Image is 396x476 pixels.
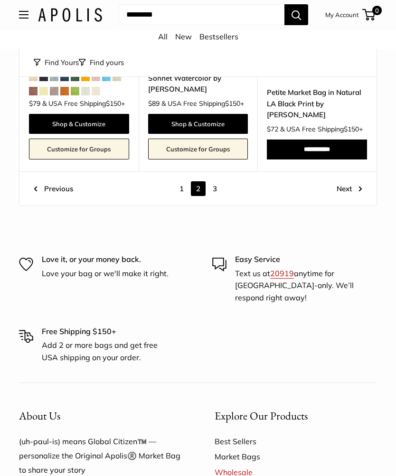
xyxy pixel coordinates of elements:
[215,409,308,423] span: Explore Our Products
[29,100,40,108] span: $79
[225,100,240,108] span: $150
[344,125,359,134] span: $150
[79,56,124,69] button: Filter collection
[280,126,363,133] span: & USA Free Shipping +
[119,5,284,26] input: Search...
[191,182,206,196] span: 2
[235,268,368,305] p: Text us at anytime for [GEOGRAPHIC_DATA]-only. We’ll respond right away!
[215,449,377,465] a: Market Bags
[19,407,181,426] button: About Us
[42,101,125,107] span: & USA Free Shipping +
[29,114,129,134] a: Shop & Customize
[267,87,367,121] a: Petite Market Bag in Natural LA Black Print by [PERSON_NAME]
[148,139,248,160] a: Customize for Groups
[337,182,362,196] a: Next
[175,32,192,42] a: New
[29,139,129,160] a: Customize for Groups
[215,434,377,449] a: Best Sellers
[174,182,189,196] a: 1
[199,32,238,42] a: Bestsellers
[158,32,168,42] a: All
[148,100,160,108] span: $89
[372,6,382,16] span: 0
[19,409,60,423] span: About Us
[267,125,278,134] span: $72
[106,100,121,108] span: $150
[325,9,359,21] a: My Account
[8,440,102,468] iframe: Sign Up via Text for Offers
[42,326,174,338] p: Free Shipping $150+
[19,11,28,19] button: Open menu
[34,182,73,196] a: Previous
[235,254,368,266] p: Easy Service
[148,62,248,95] a: Market Bag in Natural Bird Sonnet Watercolor by [PERSON_NAME]
[270,269,294,279] a: 20919
[284,5,308,26] button: Search
[363,9,375,21] a: 0
[34,56,79,69] button: Find Yours
[215,407,377,426] button: Explore Our Products
[42,340,174,364] p: Add 2 or more bags and get free USA shipping on your order.
[42,254,169,266] p: Love it, or your money back.
[148,114,248,134] a: Shop & Customize
[42,268,169,280] p: Love your bag or we'll make it right.
[207,182,222,196] a: 3
[161,101,244,107] span: & USA Free Shipping +
[38,9,102,22] img: Apolis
